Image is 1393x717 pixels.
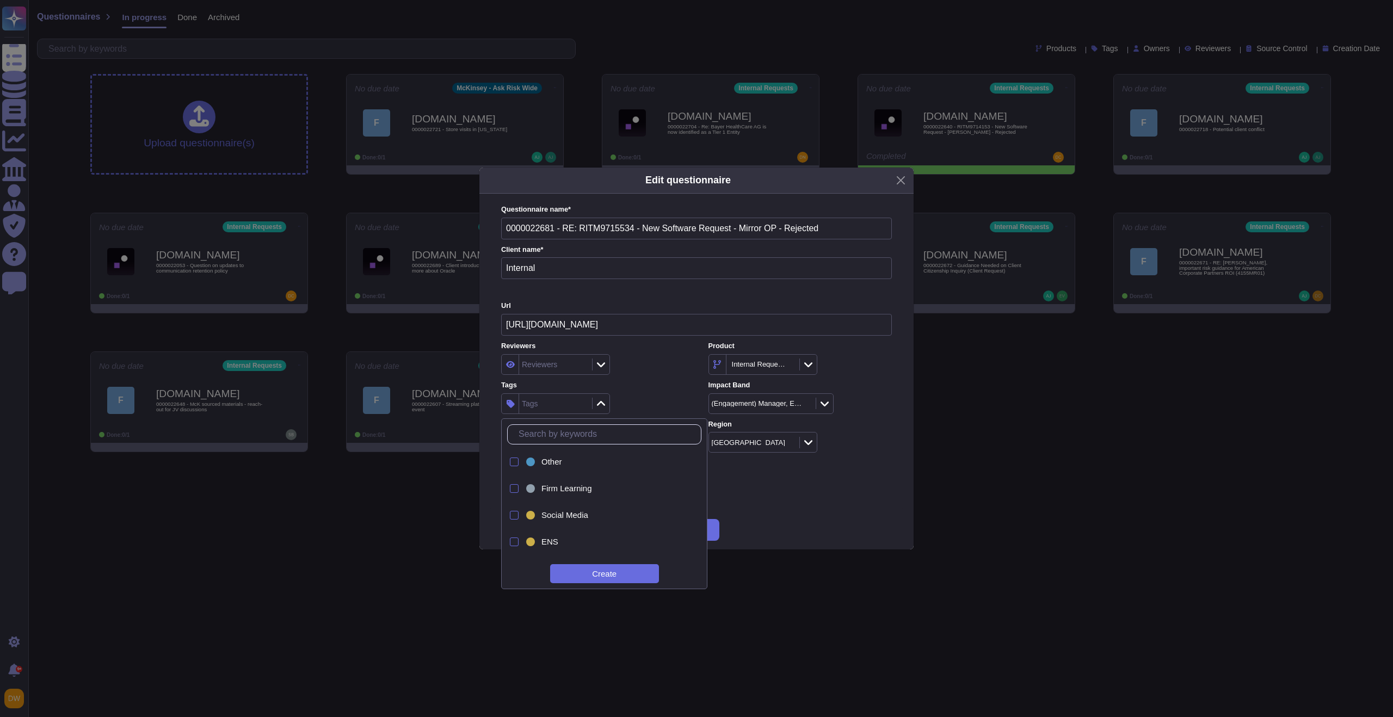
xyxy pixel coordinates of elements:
label: Tags [501,382,685,389]
label: Region [708,421,892,428]
div: Other [541,457,686,467]
div: ENS [541,537,686,547]
span: Other [541,457,562,467]
div: Tags [522,400,538,407]
div: Reviewers [522,361,557,368]
div: ENS [524,535,537,548]
div: Firm Learning [541,484,686,493]
button: Close [892,172,909,189]
label: Reviewers [501,343,685,350]
h5: Edit questionnaire [645,173,731,188]
div: (Engagement) Manager, Expert [712,400,802,407]
input: Enter company name of the client [501,257,892,279]
label: Client name [501,246,892,254]
div: [GEOGRAPHIC_DATA] [712,439,785,446]
span: Social Media [541,510,588,520]
div: Social Media [541,510,686,520]
label: Impact Band [708,382,892,389]
span: Firm Learning [541,484,592,493]
div: Other [524,450,690,474]
label: Url [501,302,892,310]
div: Social Media [524,509,537,522]
div: Internal Requests [732,361,786,368]
input: Online platform url [501,314,892,336]
div: Create [550,564,659,583]
input: Enter questionnaire name [501,218,892,239]
label: Product [708,343,892,350]
div: Firm Learning [524,482,537,495]
div: Social Media [524,503,690,528]
div: Firm Learning [524,477,690,501]
div: Engage technical team [524,557,690,581]
label: Questionnaire name [501,206,892,213]
div: Other [524,455,537,468]
div: ENS [524,530,690,554]
input: Search by keywords [513,425,701,444]
span: ENS [541,537,558,547]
